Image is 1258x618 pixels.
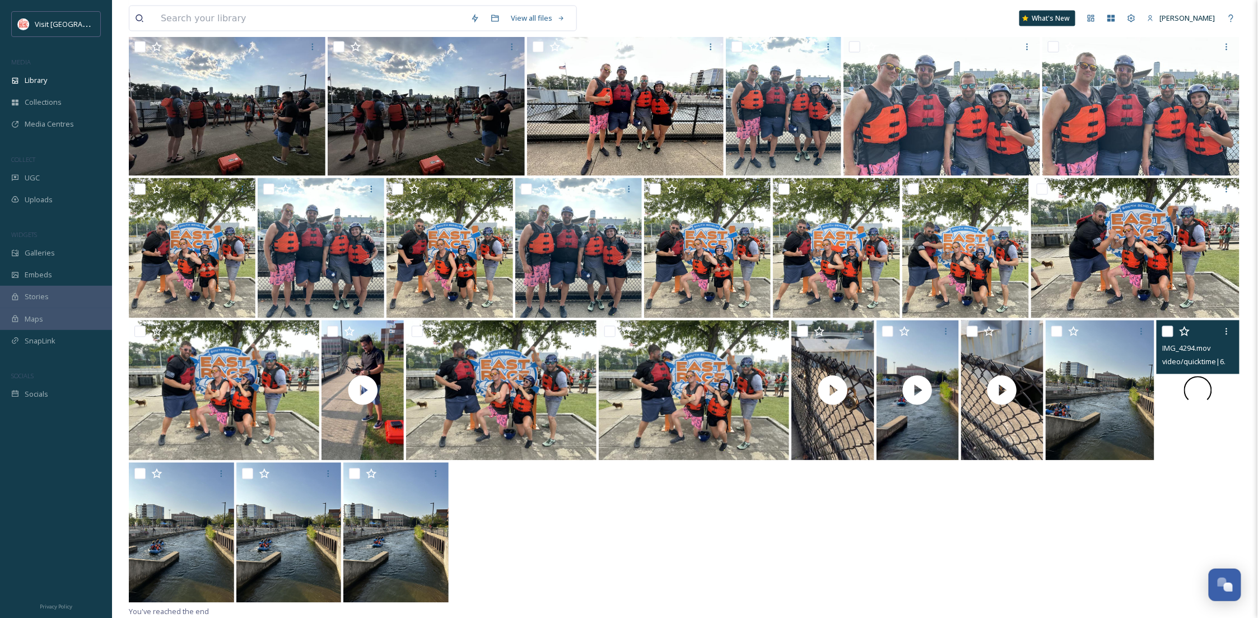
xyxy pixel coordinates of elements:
[129,320,319,461] img: IMG_4282.jpeg
[527,36,724,176] img: IMG_4270.jpeg
[791,320,874,461] img: thumbnail
[1141,7,1221,29] a: [PERSON_NAME]
[18,18,29,30] img: vsbm-stackedMISH_CMYKlogo2017.jpg
[25,97,62,108] span: Collections
[1160,13,1215,23] span: [PERSON_NAME]
[1046,320,1154,461] img: IMG_4289.jpeg
[773,178,900,318] img: IMG_4279.jpeg
[11,230,37,239] span: WIDGETS
[343,463,449,603] img: IMG_4292.jpeg
[25,248,55,258] span: Galleries
[155,6,465,31] input: Search your library
[258,178,384,318] img: IMG_4274.jpeg
[25,75,47,86] span: Library
[129,607,209,617] span: You've reached the end
[129,36,325,176] img: IMG_4268.jpeg
[40,599,72,612] a: Privacy Policy
[961,320,1043,461] img: thumbnail
[386,178,513,318] img: IMG_4276.jpeg
[35,18,122,29] span: Visit [GEOGRAPHIC_DATA]
[25,269,52,280] span: Embeds
[25,173,40,183] span: UGC
[515,178,642,318] img: IMG_4275.jpeg
[599,320,789,461] img: IMG_4284.jpeg
[1031,178,1240,318] img: IMG_4281.jpeg
[644,178,771,318] img: IMG_4278.jpeg
[11,58,31,66] span: MEDIA
[328,36,524,176] img: IMG_4267.jpeg
[236,463,342,603] img: IMG_4291.jpeg
[877,320,959,461] img: thumbnail
[726,36,841,176] img: IMG_4273.jpeg
[25,194,53,205] span: Uploads
[25,314,43,324] span: Maps
[11,155,35,164] span: COLLECT
[322,320,404,461] img: thumbnail
[1162,343,1210,354] span: IMG_4294.mov
[25,389,48,399] span: Socials
[40,603,72,610] span: Privacy Policy
[129,178,255,318] img: IMG_4277.jpeg
[1042,36,1239,176] img: IMG_4272.jpeg
[25,336,55,346] span: SnapLink
[25,291,49,302] span: Stories
[406,320,597,461] img: IMG_4283.jpeg
[844,36,1040,176] img: IMG_4271.jpeg
[1209,569,1241,601] button: Open Chat
[25,119,74,129] span: Media Centres
[902,178,1029,318] img: IMG_4280.jpeg
[129,463,234,603] img: IMG_4290.jpeg
[11,371,34,380] span: SOCIALS
[505,7,571,29] a: View all files
[1019,11,1075,26] a: What's New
